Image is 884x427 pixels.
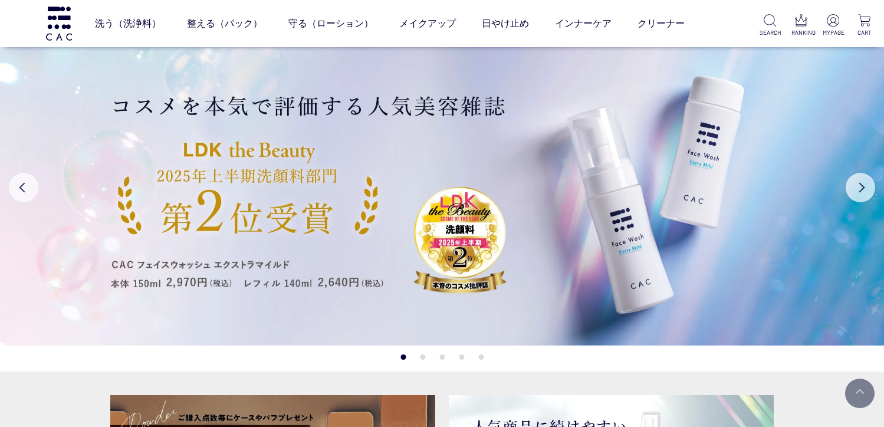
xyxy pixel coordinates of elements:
a: インナーケア [555,7,612,40]
a: メイクアップ [399,7,456,40]
button: 5 of 5 [478,354,484,360]
button: Next [846,173,875,202]
button: 2 of 5 [420,354,425,360]
p: MYPAGE [823,28,843,37]
p: RANKING [791,28,811,37]
a: RANKING [791,14,811,37]
a: クリーナー [637,7,685,40]
p: CART [855,28,875,37]
button: Previous [9,173,38,202]
a: 洗う（洗浄料） [95,7,161,40]
button: 4 of 5 [459,354,464,360]
button: 1 of 5 [400,354,406,360]
a: CART [855,14,875,37]
a: MYPAGE [823,14,843,37]
img: logo [44,6,74,40]
a: 守る（ローション） [288,7,373,40]
a: 整える（パック） [187,7,262,40]
a: SEARCH [760,14,780,37]
a: 日やけ止め [482,7,529,40]
p: SEARCH [760,28,780,37]
button: 3 of 5 [439,354,445,360]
